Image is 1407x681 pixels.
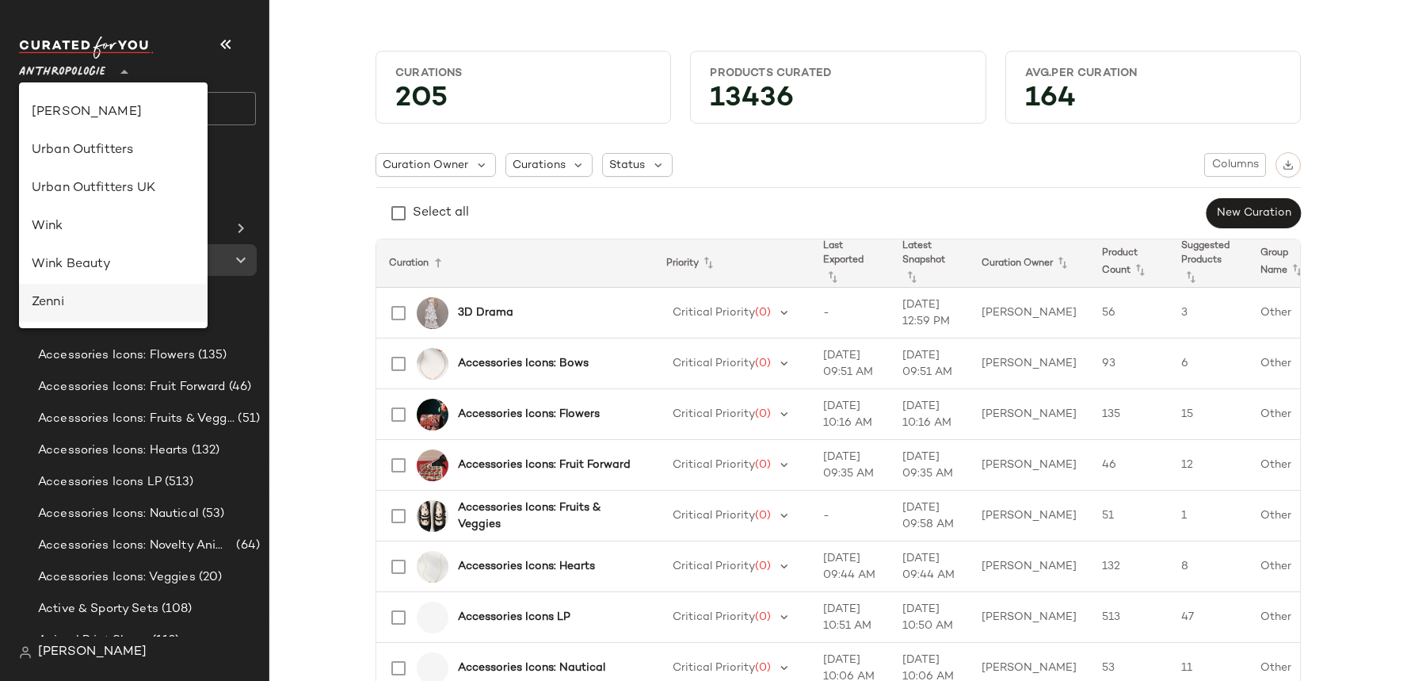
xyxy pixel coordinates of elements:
[1089,339,1169,389] td: 93
[810,239,890,288] th: Last Exported
[890,592,969,643] td: [DATE] 10:50 AM
[199,505,225,523] span: (53)
[1169,239,1248,288] th: Suggested Products
[969,389,1089,440] td: [PERSON_NAME]
[890,239,969,288] th: Latest Snapshot
[710,66,966,81] div: Products Curated
[38,537,233,555] span: Accessories Icons: Novelty Animal
[1248,239,1327,288] th: Group Name
[890,491,969,541] td: [DATE] 09:58 AM
[458,558,595,575] b: Accessories Icons: Hearts
[890,541,969,592] td: [DATE] 09:44 AM
[755,662,771,674] span: (0)
[149,632,180,650] span: (112)
[969,491,1089,541] td: [PERSON_NAME]
[196,568,223,587] span: (20)
[1169,339,1248,389] td: 6
[383,87,664,117] div: 205
[417,297,448,329] img: 92526904_011_b
[1169,541,1248,592] td: 8
[38,632,149,650] span: Animal Print Shoes
[969,541,1089,592] td: [PERSON_NAME]
[458,660,605,676] b: Accessories Icons: Nautical
[458,304,513,321] b: 3D Drama
[1169,288,1248,339] td: 3
[32,141,195,160] div: Urban Outfitters
[1248,541,1327,592] td: Other
[376,239,654,288] th: Curation
[673,307,755,319] span: Critical Priority
[38,442,189,460] span: Accessories Icons: Hearts
[38,568,196,587] span: Accessories Icons: Veggies
[1169,440,1248,491] td: 12
[189,442,220,460] span: (132)
[383,157,468,174] span: Curation Owner
[1089,440,1169,491] td: 46
[890,389,969,440] td: [DATE] 10:16 AM
[38,346,195,365] span: Accessories Icons: Flowers
[19,54,105,82] span: Anthropologie
[32,179,195,198] div: Urban Outfitters UK
[234,410,260,428] span: (51)
[673,510,755,522] span: Critical Priority
[19,646,32,659] img: svg%3e
[1207,198,1301,228] button: New Curation
[609,157,645,174] span: Status
[1248,440,1327,491] td: Other
[755,611,771,623] span: (0)
[395,66,651,81] div: Curations
[458,499,635,533] b: Accessories Icons: Fruits & Veggies
[413,204,469,223] div: Select all
[226,378,252,396] span: (46)
[1025,66,1281,81] div: Avg.per Curation
[673,611,755,623] span: Critical Priority
[1089,389,1169,440] td: 135
[810,339,890,389] td: [DATE] 09:51 AM
[38,505,199,523] span: Accessories Icons: Nautical
[38,410,234,428] span: Accessories Icons: Fruits & Veggies
[810,491,890,541] td: -
[810,440,890,491] td: [DATE] 09:35 AM
[969,239,1089,288] th: Curation Owner
[1248,491,1327,541] td: Other
[417,450,448,481] img: 103040366_012_b14
[32,217,195,236] div: Wink
[1248,288,1327,339] td: Other
[458,355,589,372] b: Accessories Icons: Bows
[1089,288,1169,339] td: 56
[969,288,1089,339] td: [PERSON_NAME]
[1089,592,1169,643] td: 513
[755,459,771,471] span: (0)
[1169,389,1248,440] td: 15
[1204,153,1266,177] button: Columns
[32,293,195,312] div: Zenni
[1283,159,1294,170] img: svg%3e
[755,307,771,319] span: (0)
[513,157,566,174] span: Curations
[32,103,195,122] div: [PERSON_NAME]
[195,346,227,365] span: (135)
[890,288,969,339] td: [DATE] 12:59 PM
[1089,491,1169,541] td: 51
[1248,339,1327,389] td: Other
[32,255,195,274] div: Wink Beauty
[810,592,890,643] td: [DATE] 10:51 AM
[890,339,969,389] td: [DATE] 09:51 AM
[1089,541,1169,592] td: 132
[38,378,226,396] span: Accessories Icons: Fruit Forward
[1169,491,1248,541] td: 1
[1248,592,1327,643] td: Other
[38,643,147,662] span: [PERSON_NAME]
[417,500,448,532] img: 103030789_001_b
[19,82,208,328] div: undefined-list
[654,239,810,288] th: Priority
[673,408,755,420] span: Critical Priority
[755,510,771,522] span: (0)
[458,609,570,626] b: Accessories Icons LP
[673,662,755,674] span: Critical Priority
[1169,592,1248,643] td: 47
[417,551,448,583] img: 105080691_072_b
[19,36,154,59] img: cfy_white_logo.C9jOOHJF.svg
[38,473,162,492] span: Accessories Icons LP
[1216,207,1291,220] span: New Curation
